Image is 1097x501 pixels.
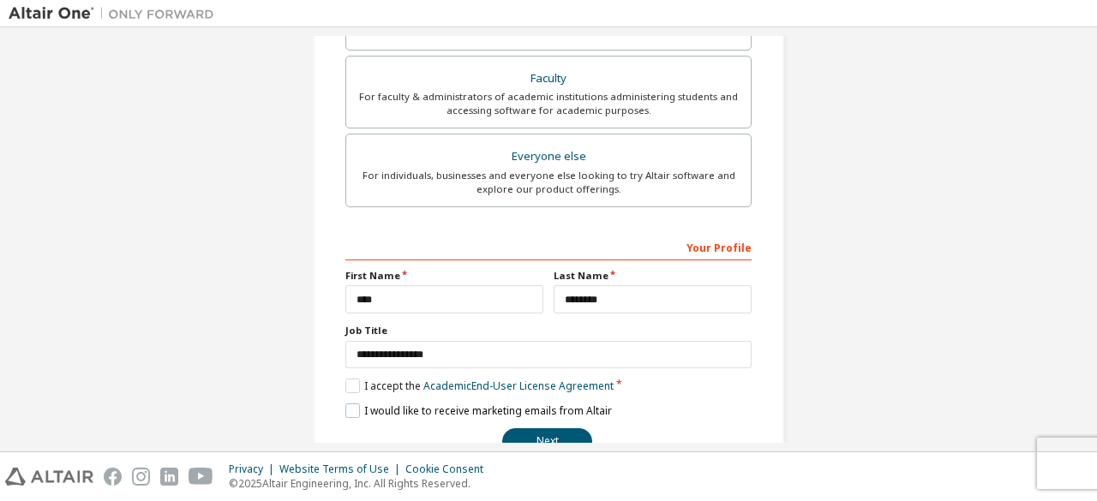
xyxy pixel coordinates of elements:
[9,5,223,22] img: Altair One
[357,90,740,117] div: For faculty & administrators of academic institutions administering students and accessing softwa...
[345,324,752,337] label: Job Title
[104,468,122,486] img: facebook.svg
[132,468,150,486] img: instagram.svg
[357,67,740,91] div: Faculty
[160,468,178,486] img: linkedin.svg
[502,428,592,454] button: Next
[554,269,752,283] label: Last Name
[229,476,494,491] p: © 2025 Altair Engineering, Inc. All Rights Reserved.
[189,468,213,486] img: youtube.svg
[229,462,279,476] div: Privacy
[423,379,614,393] a: Academic End-User License Agreement
[405,462,494,476] div: Cookie Consent
[357,169,740,196] div: For individuals, businesses and everyone else looking to try Altair software and explore our prod...
[345,379,614,393] label: I accept the
[357,145,740,169] div: Everyone else
[5,468,93,486] img: altair_logo.svg
[345,233,752,260] div: Your Profile
[345,269,543,283] label: First Name
[279,462,405,476] div: Website Terms of Use
[345,403,612,418] label: I would like to receive marketing emails from Altair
